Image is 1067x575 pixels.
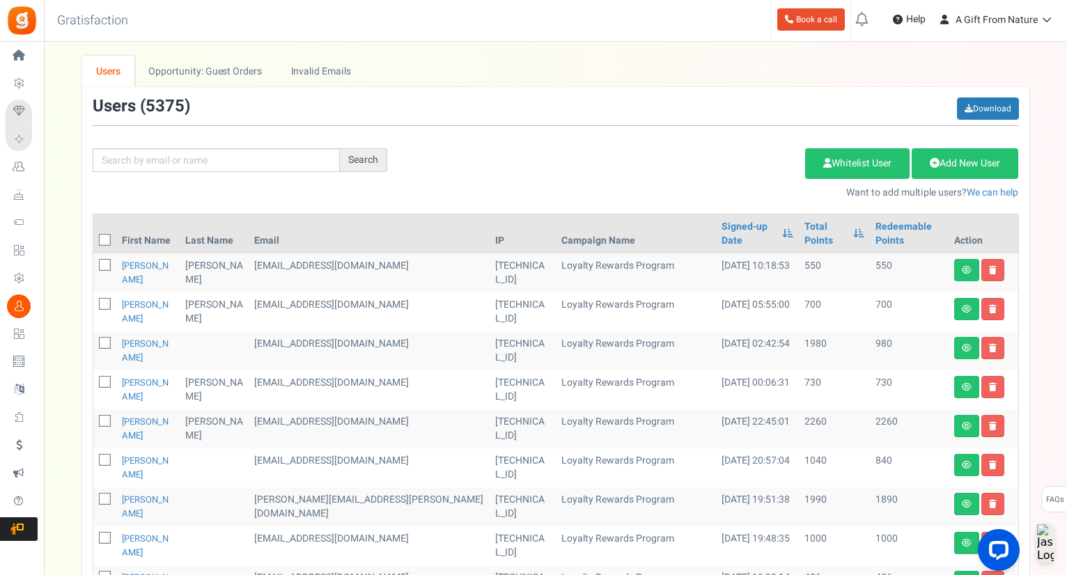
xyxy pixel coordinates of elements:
a: Total Points [804,220,846,248]
i: Delete user [989,500,997,508]
img: Gratisfaction [6,5,38,36]
i: Delete user [989,383,997,391]
td: RETAIL [249,292,490,331]
a: [PERSON_NAME] [122,259,169,286]
td: [PERSON_NAME] [180,292,249,331]
th: Campaign Name [556,214,716,253]
span: Help [903,13,926,26]
td: [DATE] 00:06:31 [716,370,798,409]
th: Action [949,214,1018,253]
td: [TECHNICAL_ID] [490,487,556,526]
i: Delete user [989,461,997,469]
h3: Users ( ) [93,97,190,116]
a: Book a call [777,8,845,31]
a: Users [82,56,135,87]
a: [PERSON_NAME] [122,493,169,520]
td: Loyalty Rewards Program [556,409,716,448]
td: RETAIL [249,448,490,487]
a: [PERSON_NAME] [122,298,169,325]
a: [PERSON_NAME] [122,532,169,559]
a: Add New User [912,148,1018,179]
td: 700 [870,292,949,331]
i: View details [962,539,972,547]
a: We can help [967,185,1018,200]
td: [TECHNICAL_ID] [490,409,556,448]
td: 730 [870,370,949,409]
a: [PERSON_NAME] [122,415,169,442]
td: [TECHNICAL_ID] [490,253,556,292]
th: Email [249,214,490,253]
td: [DATE] 19:48:35 [716,526,798,565]
td: Loyalty Rewards Program [556,370,716,409]
td: [PERSON_NAME] [180,370,249,409]
td: Loyalty Rewards Program [556,331,716,370]
th: IP [490,214,556,253]
td: [TECHNICAL_ID] [490,370,556,409]
h3: Gratisfaction [42,7,143,35]
i: View details [962,422,972,430]
td: [PERSON_NAME] [180,253,249,292]
td: [DATE] 19:51:38 [716,487,798,526]
div: Search [340,148,387,172]
a: Opportunity: Guest Orders [134,56,276,87]
td: 550 [799,253,870,292]
td: RETAIL [249,331,490,370]
span: 5375 [146,94,185,118]
td: Loyalty Rewards Program [556,448,716,487]
a: Whitelist User [805,148,910,179]
td: 1980 [799,331,870,370]
td: [DATE] 22:45:01 [716,409,798,448]
td: RETAIL [249,409,490,448]
td: 1000 [870,526,949,565]
p: Want to add multiple users? [408,186,1019,200]
td: Loyalty Rewards Program [556,487,716,526]
td: 1890 [870,487,949,526]
span: A Gift From Nature [956,13,1038,27]
td: Loyalty Rewards Program [556,253,716,292]
td: 1040 [799,448,870,487]
input: Search by email or name [93,148,340,172]
td: 730 [799,370,870,409]
td: Loyalty Rewards Program [556,292,716,331]
i: View details [962,461,972,469]
td: [TECHNICAL_ID] [490,331,556,370]
i: Delete user [989,266,997,274]
a: Help [887,8,931,31]
td: [TECHNICAL_ID] [490,526,556,565]
td: 700 [799,292,870,331]
a: [PERSON_NAME] [122,454,169,481]
span: FAQs [1045,487,1064,513]
td: [DATE] 05:55:00 [716,292,798,331]
td: [PERSON_NAME] [180,409,249,448]
a: [PERSON_NAME] [122,376,169,403]
td: 2260 [799,409,870,448]
i: Delete user [989,344,997,352]
td: RETAIL [249,526,490,565]
td: 2260 [870,409,949,448]
td: 840 [870,448,949,487]
i: View details [962,500,972,508]
a: Redeemable Points [875,220,943,248]
td: [EMAIL_ADDRESS][DOMAIN_NAME] [249,253,490,292]
i: View details [962,383,972,391]
td: 980 [870,331,949,370]
a: Invalid Emails [277,56,365,87]
td: 1990 [799,487,870,526]
td: [DATE] 20:57:04 [716,448,798,487]
td: [TECHNICAL_ID] [490,292,556,331]
a: [PERSON_NAME] [122,337,169,364]
i: View details [962,266,972,274]
a: Download [957,97,1019,120]
td: Loyalty Rewards Program [556,526,716,565]
td: [TECHNICAL_ID] [490,448,556,487]
a: Signed-up Date [722,220,774,248]
i: Delete user [989,422,997,430]
th: Last Name [180,214,249,253]
td: RETAIL [249,487,490,526]
i: View details [962,344,972,352]
i: Delete user [989,305,997,313]
td: 550 [870,253,949,292]
td: [DATE] 02:42:54 [716,331,798,370]
th: First Name [116,214,180,253]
